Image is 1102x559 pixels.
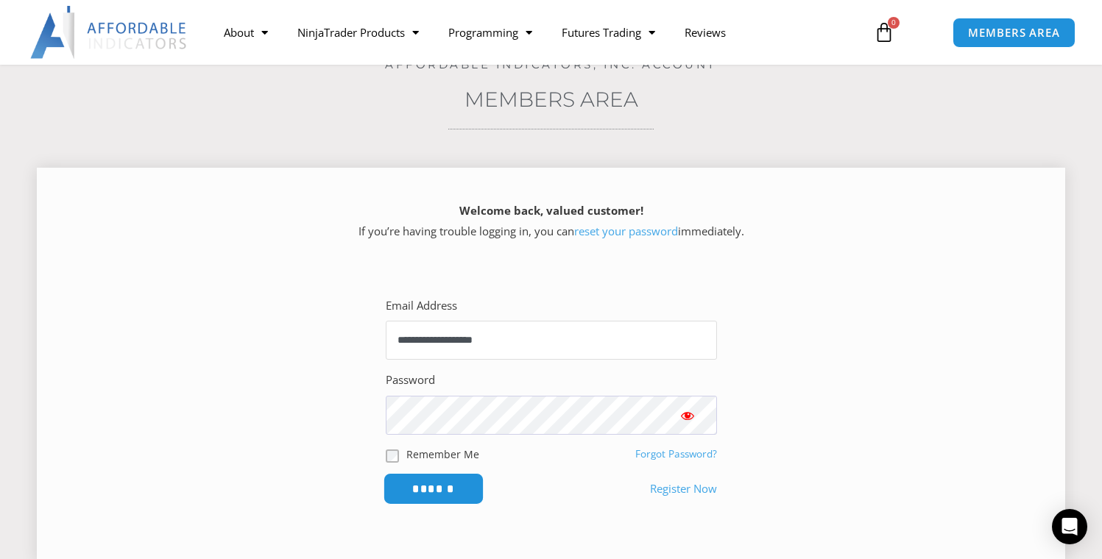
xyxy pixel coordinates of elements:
nav: Menu [209,15,859,49]
a: Members Area [465,87,638,112]
p: If you’re having trouble logging in, you can immediately. [63,201,1039,242]
a: Programming [434,15,547,49]
a: reset your password [574,224,678,238]
label: Password [386,370,435,391]
img: LogoAI | Affordable Indicators – NinjaTrader [30,6,188,59]
a: 0 [852,11,916,54]
span: 0 [888,17,900,29]
strong: Welcome back, valued customer! [459,203,643,218]
a: Futures Trading [547,15,670,49]
div: Open Intercom Messenger [1052,509,1087,544]
a: Register Now [650,479,717,499]
a: NinjaTrader Products [283,15,434,49]
a: MEMBERS AREA [953,18,1075,48]
a: Forgot Password? [635,447,717,460]
label: Email Address [386,296,457,316]
button: Show password [658,396,717,435]
a: About [209,15,283,49]
label: Remember Me [406,446,479,462]
a: Reviews [670,15,741,49]
span: MEMBERS AREA [968,27,1060,38]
